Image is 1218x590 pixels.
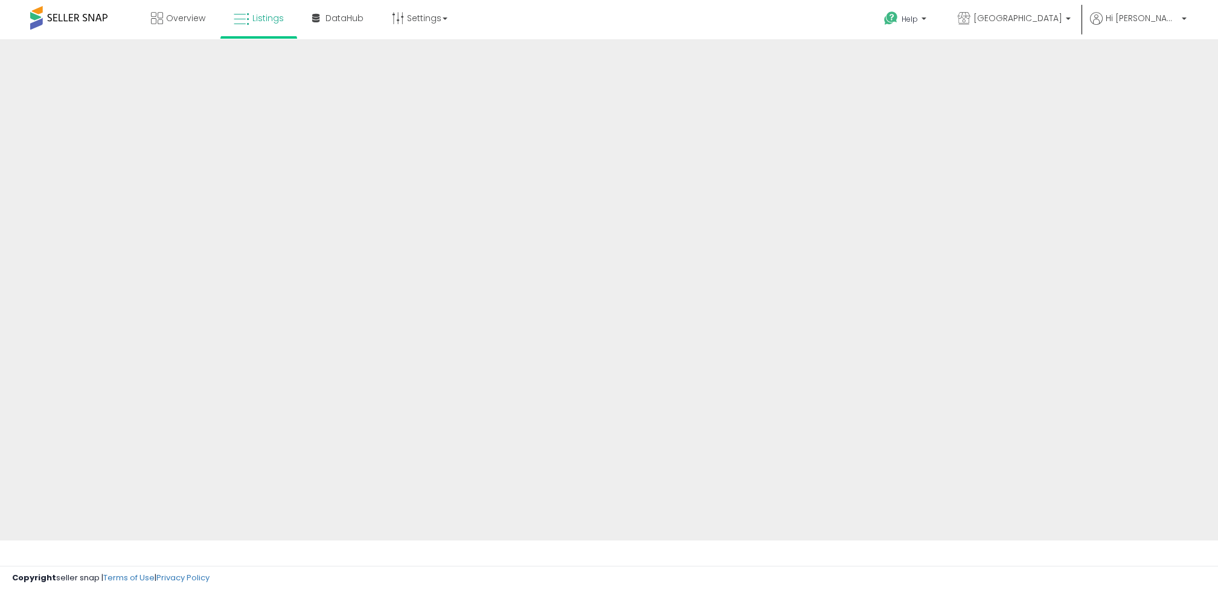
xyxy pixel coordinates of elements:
[166,12,205,24] span: Overview
[325,12,364,24] span: DataHub
[883,11,899,26] i: Get Help
[902,14,918,24] span: Help
[1090,12,1187,39] a: Hi [PERSON_NAME]
[252,12,284,24] span: Listings
[973,12,1062,24] span: [GEOGRAPHIC_DATA]
[874,2,938,39] a: Help
[1106,12,1178,24] span: Hi [PERSON_NAME]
